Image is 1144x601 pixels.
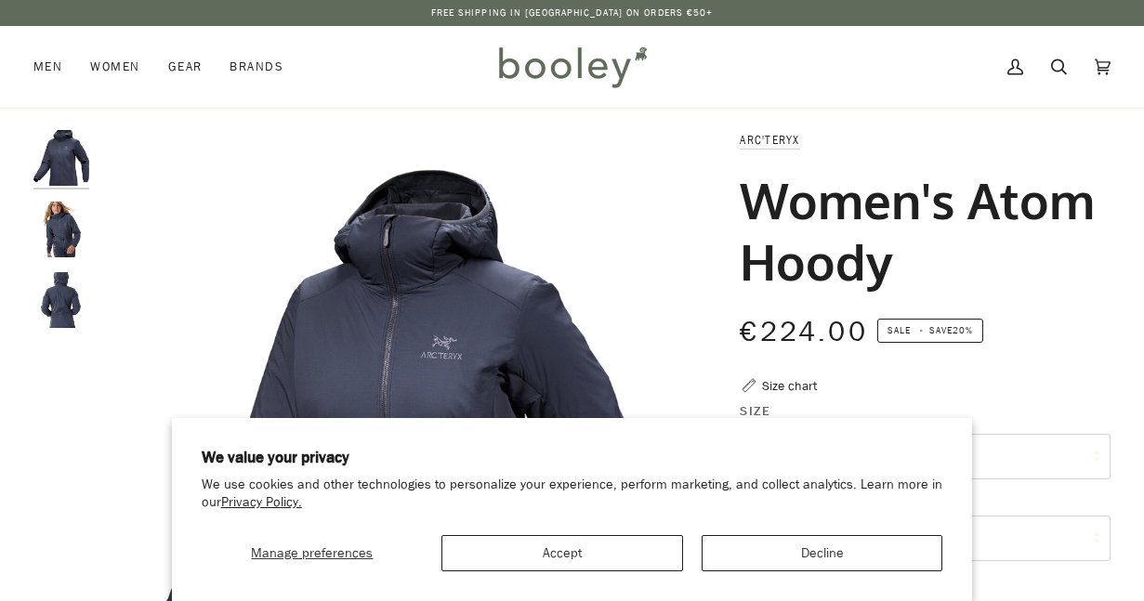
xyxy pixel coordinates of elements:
[740,169,1097,292] h1: Women's Atom Hoody
[202,448,943,468] h2: We value your privacy
[740,401,770,421] span: Size
[702,535,943,571] button: Decline
[168,58,203,76] span: Gear
[33,58,62,76] span: Men
[877,319,983,343] span: Save
[914,323,929,337] em: •
[251,544,373,562] span: Manage preferences
[491,40,653,94] img: Booley
[154,26,217,108] a: Gear
[216,26,297,108] a: Brands
[76,26,153,108] a: Women
[762,376,817,396] div: Size chart
[740,313,868,351] span: €224.00
[202,477,943,512] p: We use cookies and other technologies to personalize your experience, perform marketing, and coll...
[441,535,683,571] button: Accept
[33,26,76,108] a: Men
[431,6,714,20] p: Free Shipping in [GEOGRAPHIC_DATA] on Orders €50+
[90,58,139,76] span: Women
[221,493,302,511] a: Privacy Policy.
[33,202,89,257] img: Women's Atom Hoody
[33,130,89,186] img: Women's Atom Hoody
[33,272,89,328] img: Women's Atom Hoody
[953,323,973,337] span: 20%
[888,323,911,337] span: Sale
[230,58,283,76] span: Brands
[202,535,424,571] button: Manage preferences
[740,132,799,148] a: Arc'teryx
